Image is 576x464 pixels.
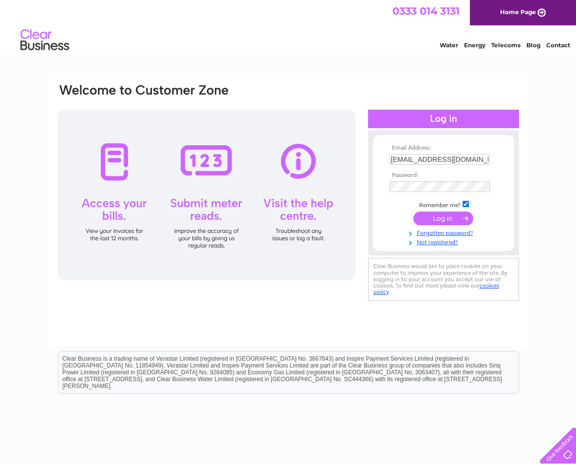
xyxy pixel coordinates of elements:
a: Contact [546,41,570,49]
a: Forgotten password? [390,228,500,237]
div: Clear Business is a trading name of Verastar Limited (registered in [GEOGRAPHIC_DATA] No. 3667643... [58,5,519,47]
a: Blog [526,41,540,49]
img: logo.png [20,25,70,55]
th: Password: [387,172,500,179]
a: 0333 014 3131 [392,5,460,17]
input: Submit [413,212,473,225]
a: Not registered? [390,237,500,246]
a: Water [440,41,458,49]
div: Clear Business would like to place cookies on your computer to improve your experience of the sit... [368,258,519,300]
a: cookies policy [373,282,499,295]
a: Energy [464,41,485,49]
a: Telecoms [491,41,520,49]
th: Email Address: [387,145,500,152]
td: Remember me? [387,199,500,209]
